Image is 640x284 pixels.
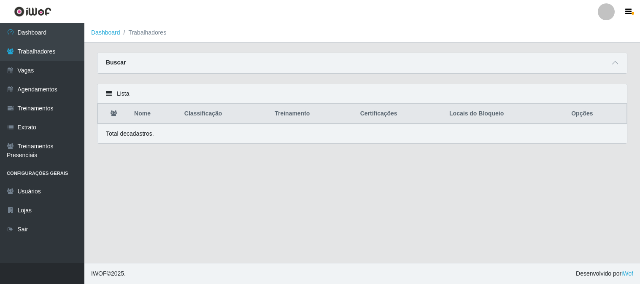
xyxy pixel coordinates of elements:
[106,129,154,138] p: Total de cadastros.
[270,104,355,124] th: Treinamento
[14,6,51,17] img: CoreUI Logo
[91,269,126,278] span: © 2025 .
[84,23,640,43] nav: breadcrumb
[621,270,633,277] a: iWof
[179,104,270,124] th: Classificação
[129,104,179,124] th: Nome
[566,104,626,124] th: Opções
[106,59,126,66] strong: Buscar
[355,104,444,124] th: Certificações
[91,270,107,277] span: IWOF
[576,269,633,278] span: Desenvolvido por
[444,104,566,124] th: Locais do Bloqueio
[97,84,627,104] div: Lista
[120,28,167,37] li: Trabalhadores
[91,29,120,36] a: Dashboard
